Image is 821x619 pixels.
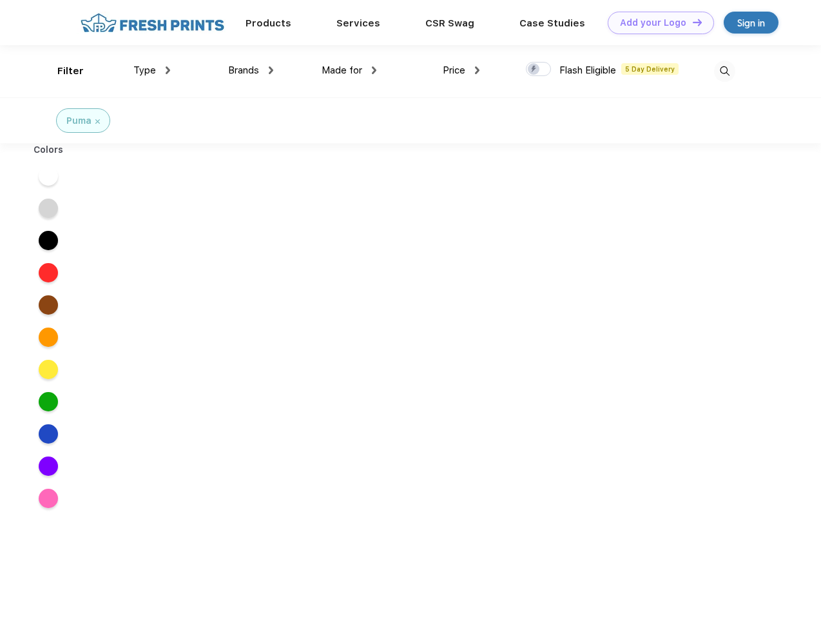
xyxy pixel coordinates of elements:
[425,17,474,29] a: CSR Swag
[336,17,380,29] a: Services
[559,64,616,76] span: Flash Eligible
[714,61,735,82] img: desktop_search.svg
[269,66,273,74] img: dropdown.png
[24,143,73,157] div: Colors
[66,114,92,128] div: Puma
[246,17,291,29] a: Products
[95,119,100,124] img: filter_cancel.svg
[724,12,778,34] a: Sign in
[166,66,170,74] img: dropdown.png
[57,64,84,79] div: Filter
[133,64,156,76] span: Type
[475,66,479,74] img: dropdown.png
[322,64,362,76] span: Made for
[443,64,465,76] span: Price
[737,15,765,30] div: Sign in
[228,64,259,76] span: Brands
[372,66,376,74] img: dropdown.png
[77,12,228,34] img: fo%20logo%202.webp
[693,19,702,26] img: DT
[621,63,679,75] span: 5 Day Delivery
[620,17,686,28] div: Add your Logo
